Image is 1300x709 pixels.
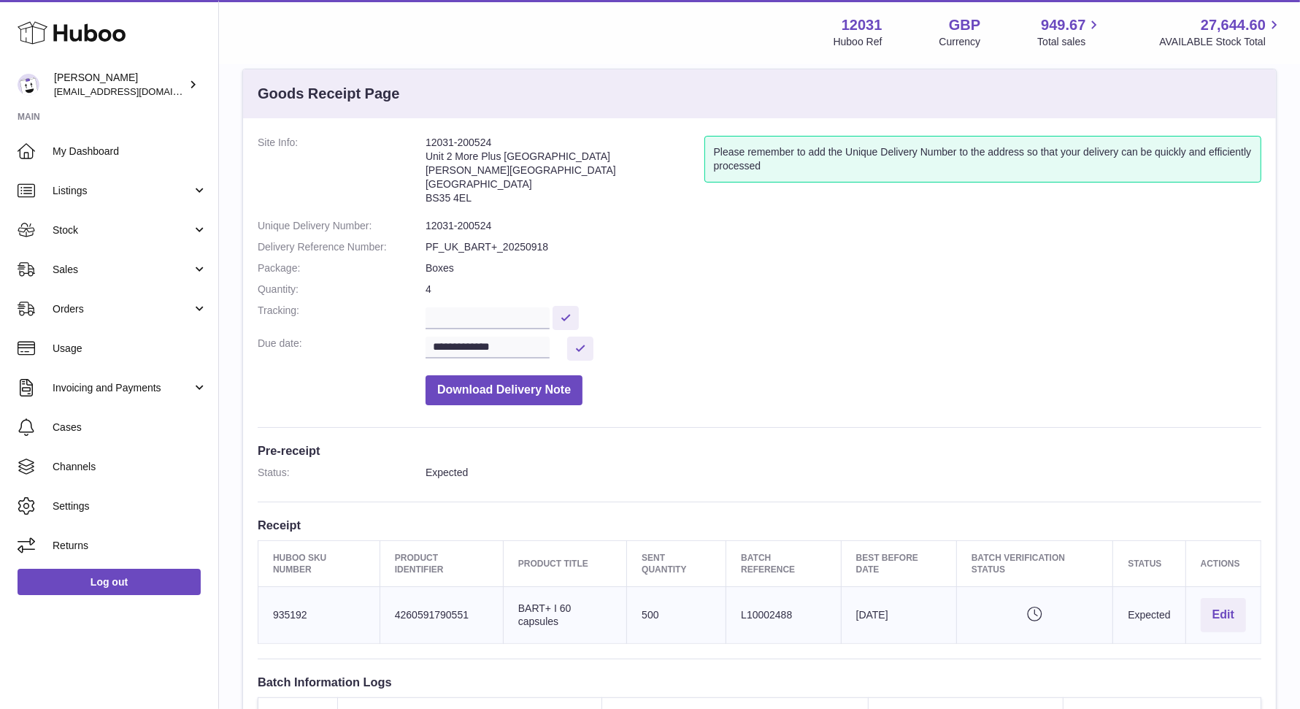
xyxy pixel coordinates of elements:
th: Status [1113,540,1185,586]
dt: Quantity: [258,283,426,296]
th: Batch Verification Status [956,540,1112,586]
td: 500 [627,587,726,644]
span: [EMAIL_ADDRESS][DOMAIN_NAME] [54,85,215,97]
dd: 4 [426,283,1261,296]
dt: Package: [258,261,426,275]
a: Log out [18,569,201,595]
span: Settings [53,499,207,513]
div: [PERSON_NAME] [54,71,185,99]
dt: Status: [258,466,426,480]
th: Huboo SKU Number [258,540,380,586]
strong: GBP [949,15,980,35]
address: 12031-200524 Unit 2 More Plus [GEOGRAPHIC_DATA] [PERSON_NAME][GEOGRAPHIC_DATA] [GEOGRAPHIC_DATA] ... [426,136,704,212]
dt: Tracking: [258,304,426,329]
dt: Delivery Reference Number: [258,240,426,254]
a: 949.67 Total sales [1037,15,1102,49]
td: BART+ I 60 capsules [503,587,626,644]
div: Currency [939,35,981,49]
th: Batch Reference [726,540,841,586]
td: Expected [1113,587,1185,644]
h3: Batch Information Logs [258,674,1261,690]
button: Edit [1201,598,1246,632]
dd: Expected [426,466,1261,480]
img: admin@makewellforyou.com [18,74,39,96]
span: Cases [53,421,207,434]
span: My Dashboard [53,145,207,158]
button: Download Delivery Note [426,375,582,405]
th: Actions [1185,540,1261,586]
span: Sales [53,263,192,277]
span: Stock [53,223,192,237]
td: [DATE] [841,587,956,644]
dd: Boxes [426,261,1261,275]
td: 4260591790551 [380,587,503,644]
span: Invoicing and Payments [53,381,192,395]
th: Sent Quantity [627,540,726,586]
div: Huboo Ref [834,35,882,49]
td: 935192 [258,587,380,644]
h3: Receipt [258,517,1261,533]
h3: Pre-receipt [258,442,1261,459]
span: Listings [53,184,192,198]
span: Usage [53,342,207,356]
dd: 12031-200524 [426,219,1261,233]
th: Product Identifier [380,540,503,586]
dt: Unique Delivery Number: [258,219,426,233]
span: Total sales [1037,35,1102,49]
span: AVAILABLE Stock Total [1159,35,1282,49]
dt: Site Info: [258,136,426,212]
strong: 12031 [842,15,882,35]
th: Product title [503,540,626,586]
dt: Due date: [258,337,426,361]
span: 949.67 [1041,15,1085,35]
span: 27,644.60 [1201,15,1266,35]
span: Orders [53,302,192,316]
h3: Goods Receipt Page [258,84,400,104]
td: L10002488 [726,587,841,644]
div: Please remember to add the Unique Delivery Number to the address so that your delivery can be qui... [704,136,1261,183]
span: Returns [53,539,207,553]
dd: PF_UK_BART+_20250918 [426,240,1261,254]
span: Channels [53,460,207,474]
th: Best Before Date [841,540,956,586]
a: 27,644.60 AVAILABLE Stock Total [1159,15,1282,49]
